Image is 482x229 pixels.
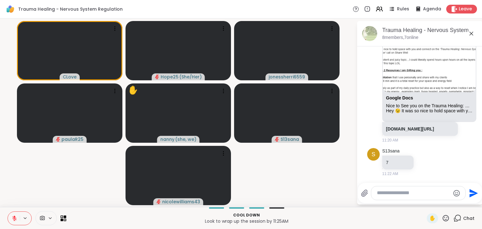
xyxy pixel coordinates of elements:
[377,190,450,196] textarea: Type your message
[161,74,179,80] span: Hope25
[70,212,423,218] p: Cool down
[386,159,410,166] div: 7
[5,4,16,14] img: ShareWell Logomark
[63,74,77,80] span: CLove
[466,186,480,200] button: Send
[453,189,460,197] button: Emoji picker
[18,6,123,12] span: Trauma Healing - Nervous System Regulation
[179,74,202,80] span: ( She/Her )
[62,136,83,142] span: paulaR25
[382,26,478,34] div: Trauma Healing - Nervous System Regulation, [DATE]
[397,6,409,12] span: Rules
[429,215,436,222] span: ✋
[157,200,161,204] span: audio-muted
[386,126,434,131] a: [DOMAIN_NAME][URL]
[382,137,398,143] span: 11:20 AM
[372,150,375,159] span: S
[386,95,413,100] a: Attachment
[386,103,473,109] div: Nice to See you on the Trauma Healing: Nervous System Regulation on Share Well ! (1)
[463,215,474,221] span: Chat
[386,108,473,114] div: Hey 😉 It was so nice to hold space with you and connect on the ‘Trauma Healing: Nervous System Re...
[162,199,200,205] span: nicolewilliams43
[128,84,138,96] div: ✋
[383,14,476,92] img: Nice to See you on the Trauma Healing: Nervous System Regulation on Share Well ! (1)
[160,136,174,142] span: nanny
[459,6,472,12] span: Leave
[70,218,423,224] p: Look to wrap up the session by 11:25AM
[382,35,418,41] p: 8 members, 7 online
[269,74,305,80] span: jonessherri6559
[382,171,398,177] span: 11:22 AM
[175,136,196,142] span: ( she, we )
[362,26,377,41] img: Trauma Healing - Nervous System Regulation, Sep 09
[382,148,399,154] a: S13sana
[56,137,60,141] span: audio-muted
[275,137,279,141] span: audio-muted
[281,136,299,142] span: S13sana
[423,6,441,12] span: Agenda
[155,75,159,79] span: audio-muted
